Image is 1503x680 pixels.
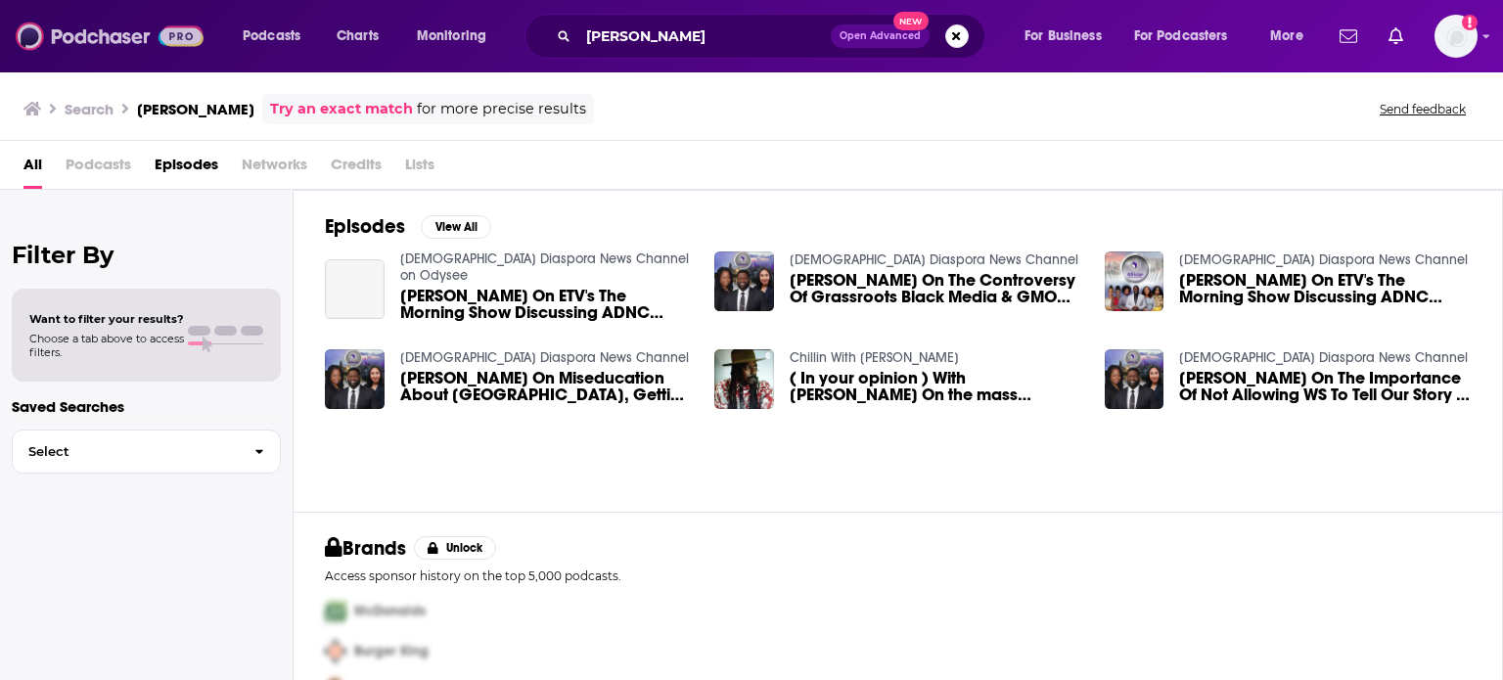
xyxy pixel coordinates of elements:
[543,14,1004,59] div: Search podcasts, credits, & more...
[790,272,1081,305] a: Phillip Scott On The Controversy Of Grassroots Black Media & GMO Foods Coming To Kenya
[400,349,689,366] a: African Diaspora News Channel
[1179,370,1471,403] span: [PERSON_NAME] On The Importance Of Not Allowing WS To Tell Our Story & [PERSON_NAME] Failing Us
[12,430,281,474] button: Select
[1179,272,1471,305] a: Phillip Scott On ETV's The Morning Show Discussing ADNC Platform & Upcoming South Africa Elections
[1256,21,1328,52] button: open menu
[1134,23,1228,50] span: For Podcasters
[1105,349,1164,409] img: Phillip Scott On The Importance Of Not Allowing WS To Tell Our Story & Barack Obama Failing Us
[405,149,434,189] span: Lists
[12,397,281,416] p: Saved Searches
[1025,23,1102,50] span: For Business
[1381,20,1411,53] a: Show notifications dropdown
[243,23,300,50] span: Podcasts
[325,349,385,409] img: Phillip Scott On Miseducation About Africa, Getting More Love Outside Of My Own Country & POC
[229,21,326,52] button: open menu
[324,21,390,52] a: Charts
[1179,370,1471,403] a: Phillip Scott On The Importance Of Not Allowing WS To Tell Our Story & Barack Obama Failing Us
[317,631,354,671] img: Second Pro Logo
[29,312,184,326] span: Want to filter your results?
[1374,101,1472,117] button: Send feedback
[29,332,184,359] span: Choose a tab above to access filters.
[414,536,497,560] button: Unlock
[417,98,586,120] span: for more precise results
[66,149,131,189] span: Podcasts
[840,31,921,41] span: Open Advanced
[1179,349,1468,366] a: African Diaspora News Channel
[1105,251,1164,311] img: Phillip Scott On ETV's The Morning Show Discussing ADNC Platform & Upcoming South Africa Elections
[831,24,930,48] button: Open AdvancedNew
[354,643,429,659] span: Burger King
[325,259,385,319] a: Phillip Scott On ETV's The Morning Show Discussing ADNC Platform & Upcoming South Africa Elections
[403,21,512,52] button: open menu
[1179,272,1471,305] span: [PERSON_NAME] On ETV's The Morning Show Discussing ADNC Platform & Upcoming [GEOGRAPHIC_DATA] Ele...
[137,100,254,118] h3: [PERSON_NAME]
[400,250,689,284] a: African Diaspora News Channel on Odysee
[1332,20,1365,53] a: Show notifications dropdown
[790,251,1078,268] a: African Diaspora News Channel
[400,370,692,403] a: Phillip Scott On Miseducation About Africa, Getting More Love Outside Of My Own Country & POC
[1011,21,1126,52] button: open menu
[325,536,406,561] h2: Brands
[317,591,354,631] img: First Pro Logo
[16,18,204,55] img: Podchaser - Follow, Share and Rate Podcasts
[400,288,692,321] a: Phillip Scott On ETV's The Morning Show Discussing ADNC Platform & Upcoming South Africa Elections
[421,215,491,239] button: View All
[23,149,42,189] a: All
[1435,15,1478,58] button: Show profile menu
[155,149,218,189] a: Episodes
[270,98,413,120] a: Try an exact match
[400,370,692,403] span: [PERSON_NAME] On Miseducation About [GEOGRAPHIC_DATA], Getting More Love Outside Of My Own Countr...
[325,214,405,239] h2: Episodes
[65,100,114,118] h3: Search
[13,445,239,458] span: Select
[1121,21,1256,52] button: open menu
[714,349,774,409] img: ( In your opinion ) With Phillip Scott On the mass shooting In Buffalo New York🤔🌍
[790,272,1081,305] span: [PERSON_NAME] On The Controversy Of Grassroots Black Media & GMO Foods Coming To [GEOGRAPHIC_DATA]
[400,288,692,321] span: [PERSON_NAME] On ETV's The Morning Show Discussing ADNC Platform & Upcoming [GEOGRAPHIC_DATA] Ele...
[12,241,281,269] h2: Filter By
[893,12,929,30] span: New
[1462,15,1478,30] svg: Add a profile image
[242,149,307,189] span: Networks
[417,23,486,50] span: Monitoring
[331,149,382,189] span: Credits
[578,21,831,52] input: Search podcasts, credits, & more...
[325,568,1471,583] p: Access sponsor history on the top 5,000 podcasts.
[1435,15,1478,58] span: Logged in as Bcprpro33
[1179,251,1468,268] a: African Diaspora News Channel
[790,370,1081,403] a: ( In your opinion ) With Phillip Scott On the mass shooting In Buffalo New York🤔🌍
[790,370,1081,403] span: ( In your opinion ) With [PERSON_NAME] On the mass shooting In [GEOGRAPHIC_DATA] [US_STATE]🤔🌍
[325,214,491,239] a: EpisodesView All
[790,349,959,366] a: Chillin With Teddy G
[354,603,426,619] span: McDonalds
[1270,23,1303,50] span: More
[1435,15,1478,58] img: User Profile
[337,23,379,50] span: Charts
[714,251,774,311] img: Phillip Scott On The Controversy Of Grassroots Black Media & GMO Foods Coming To Kenya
